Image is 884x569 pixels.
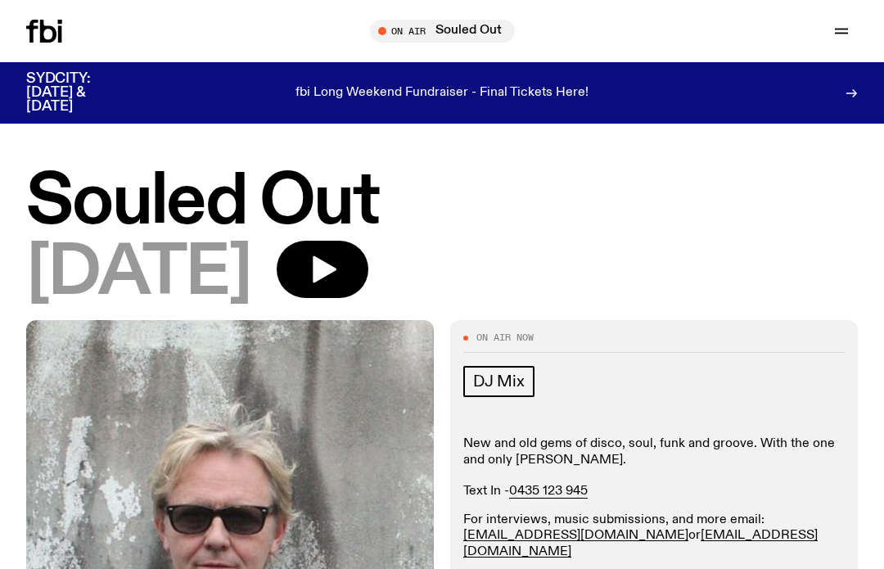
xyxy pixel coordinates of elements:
[463,529,688,542] a: [EMAIL_ADDRESS][DOMAIN_NAME]
[473,373,525,391] span: DJ Mix
[26,241,250,307] span: [DATE]
[463,366,534,397] a: DJ Mix
[509,485,588,499] chrome_annotation: 0435 123 945
[26,72,131,114] h3: SYDCITY: [DATE] & [DATE]
[463,529,818,558] a: [EMAIL_ADDRESS][DOMAIN_NAME]
[476,333,534,342] span: On Air Now
[295,86,589,101] p: fbi Long Weekend Fundraiser - Final Tickets Here!
[463,436,845,499] p: New and old gems of disco, soul, funk and groove. With the one and only [PERSON_NAME]. Text In -
[463,513,845,560] p: For interviews, music submissions, and more email: or
[370,20,515,43] button: On AirSouled Out
[26,169,858,236] h1: Souled Out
